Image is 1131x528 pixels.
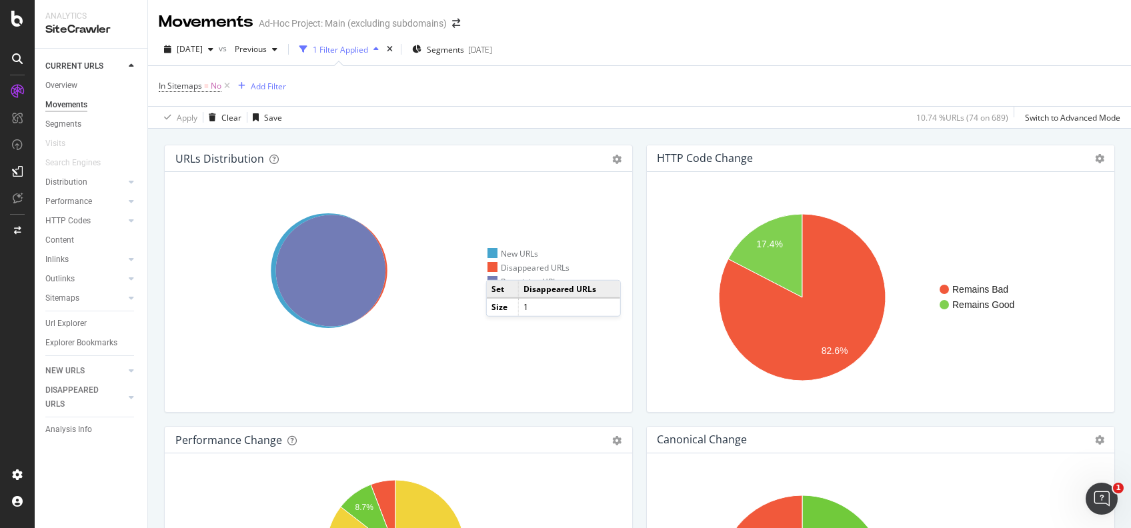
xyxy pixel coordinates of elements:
[45,317,87,331] div: Url Explorer
[45,175,125,189] a: Distribution
[487,281,519,298] td: Set
[45,423,138,437] a: Analysis Info
[45,117,138,131] a: Segments
[45,233,138,247] a: Content
[45,233,74,247] div: Content
[159,80,202,91] span: In Sitemaps
[657,431,747,449] h4: Canonical Change
[45,423,92,437] div: Analysis Info
[45,98,138,112] a: Movements
[612,436,622,445] div: gear
[45,79,77,93] div: Overview
[229,43,267,55] span: Previous
[45,175,87,189] div: Distribution
[45,291,125,305] a: Sitemaps
[45,272,75,286] div: Outlinks
[45,59,125,73] a: CURRENT URLS
[45,156,101,170] div: Search Engines
[45,364,125,378] a: NEW URLS
[45,195,92,209] div: Performance
[45,336,138,350] a: Explorer Bookmarks
[247,107,282,128] button: Save
[313,44,368,55] div: 1 Filter Applied
[264,112,282,123] div: Save
[45,214,91,228] div: HTTP Codes
[1086,483,1118,515] iframe: Intercom live chat
[175,152,264,165] div: URLs Distribution
[45,22,137,37] div: SiteCrawler
[756,239,783,249] text: 17.4%
[45,214,125,228] a: HTTP Codes
[45,253,69,267] div: Inlinks
[45,137,79,151] a: Visits
[45,272,125,286] a: Outlinks
[1095,154,1104,163] i: Options
[159,11,253,33] div: Movements
[45,98,87,112] div: Movements
[518,281,620,298] td: Disappeared URLs
[612,155,622,164] div: gear
[952,299,1014,310] text: Remains Good
[468,44,492,55] div: [DATE]
[518,298,620,315] td: 1
[45,383,113,411] div: DISAPPEARED URLS
[355,503,374,512] text: 8.7%
[384,43,395,56] div: times
[45,117,81,131] div: Segments
[221,112,241,123] div: Clear
[45,291,79,305] div: Sitemaps
[45,253,125,267] a: Inlinks
[45,11,137,22] div: Analytics
[159,39,219,60] button: [DATE]
[1095,435,1104,445] i: Options
[45,317,138,331] a: Url Explorer
[294,39,384,60] button: 1 Filter Applied
[1113,483,1124,493] span: 1
[952,284,1008,295] text: Remains Bad
[45,79,138,93] a: Overview
[45,336,117,350] div: Explorer Bookmarks
[487,248,538,259] div: New URLs
[175,433,282,447] div: Performance Change
[45,195,125,209] a: Performance
[229,39,283,60] button: Previous
[1020,107,1120,128] button: Switch to Advanced Mode
[487,262,570,273] div: Disappeared URLs
[916,112,1008,123] div: 10.74 % URLs ( 74 on 689 )
[658,193,1097,401] svg: A chart.
[219,43,229,54] span: vs
[45,383,125,411] a: DISAPPEARED URLS
[822,345,848,356] text: 82.6%
[1025,112,1120,123] div: Switch to Advanced Mode
[259,17,447,30] div: Ad-Hoc Project: Main (excluding subdomains)
[204,80,209,91] span: =
[177,43,203,55] span: 2025 Oct. 13th
[427,44,464,55] span: Segments
[45,59,103,73] div: CURRENT URLS
[407,39,497,60] button: Segments[DATE]
[45,156,114,170] a: Search Engines
[203,107,241,128] button: Clear
[487,298,519,315] td: Size
[657,149,753,167] h4: HTTP Code Change
[233,78,286,94] button: Add Filter
[487,276,561,287] div: Remaining URLs
[45,364,85,378] div: NEW URLS
[177,112,197,123] div: Apply
[211,77,221,95] span: No
[452,19,460,28] div: arrow-right-arrow-left
[159,107,197,128] button: Apply
[45,137,65,151] div: Visits
[251,81,286,92] div: Add Filter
